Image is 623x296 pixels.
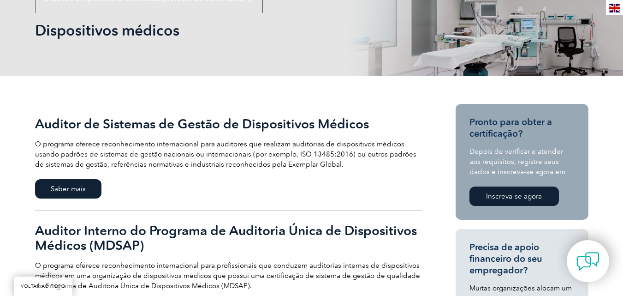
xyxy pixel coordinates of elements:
[35,116,369,132] font: Auditor de Sistemas de Gestão de Dispositivos Médicos
[51,185,86,193] font: Saber mais
[576,250,599,273] img: contact-chat.png
[35,223,417,253] font: Auditor Interno do Programa de Auditoria Única de Dispositivos Médicos (MDSAP)
[609,4,620,12] img: en
[469,242,542,276] font: Precisa de apoio financeiro do seu empregador?
[35,140,416,169] font: O programa oferece reconhecimento internacional para auditores que realizam auditorias de disposi...
[469,187,559,206] a: Inscreva-se agora
[469,147,565,176] font: Depois de verificar e atender aos requisitos, registre seus dados e inscreva-se agora em
[486,192,542,200] font: Inscreva-se agora
[469,116,552,139] font: Pronto para obter a certificação?
[14,277,72,296] a: VOLTAR AO TOPO
[35,261,420,290] font: O programa oferece reconhecimento internacional para profissionais que conduzem auditorias intern...
[35,104,422,211] a: Auditor de Sistemas de Gestão de Dispositivos Médicos O programa oferece reconhecimento internaci...
[21,284,65,289] font: VOLTAR AO TOPO
[35,21,179,39] font: Dispositivos médicos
